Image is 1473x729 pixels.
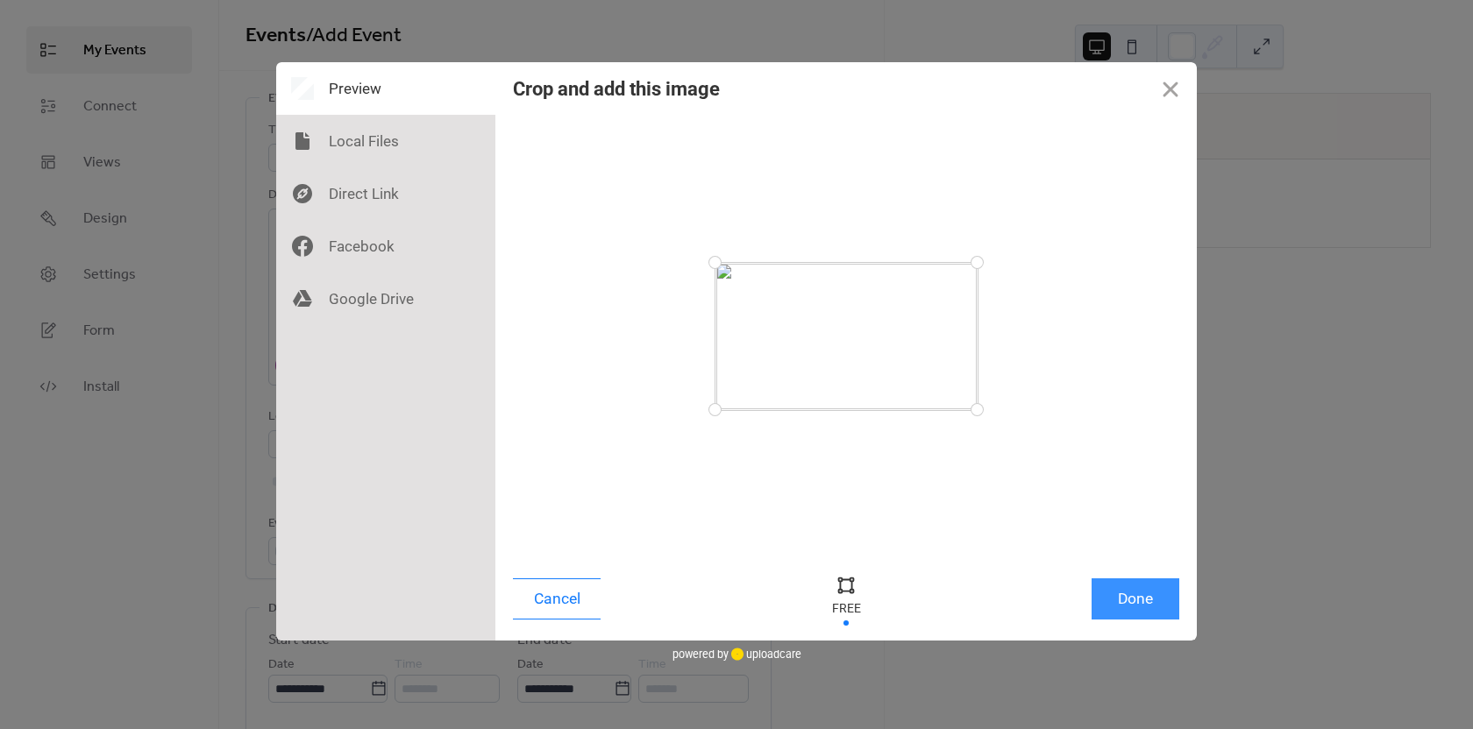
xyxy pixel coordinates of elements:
button: Close [1144,62,1197,115]
div: Direct Link [276,167,495,220]
div: Google Drive [276,272,495,325]
button: Done [1092,578,1179,619]
div: Crop and add this image [513,78,720,100]
div: Facebook [276,220,495,272]
button: Cancel [513,578,601,619]
div: Local Files [276,115,495,167]
a: uploadcare [729,648,801,661]
div: Preview [276,62,495,115]
div: powered by [672,641,801,667]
